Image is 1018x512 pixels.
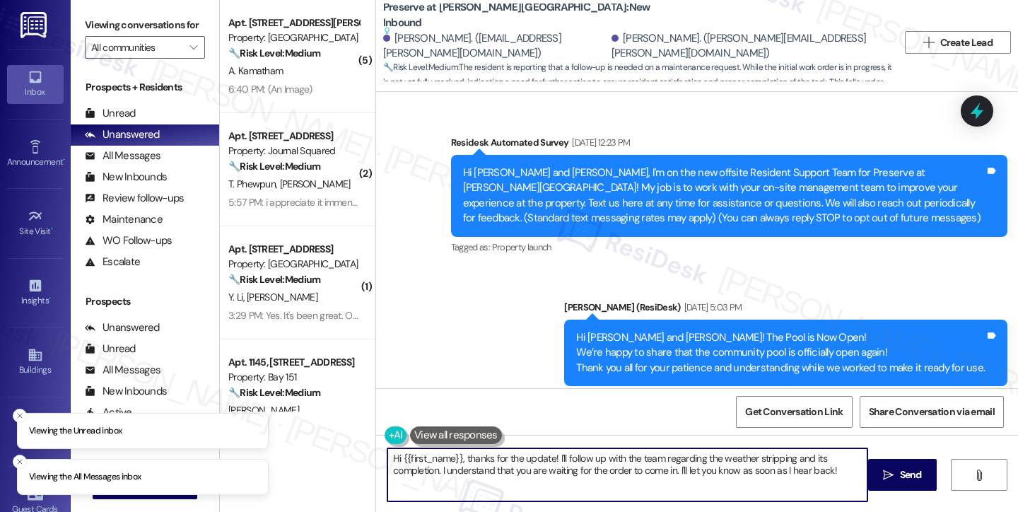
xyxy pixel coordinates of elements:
[228,129,359,144] div: Apt. [STREET_ADDRESS]
[85,14,205,36] label: Viewing conversations for
[279,178,350,190] span: [PERSON_NAME]
[228,178,280,190] span: T. Phewpun
[228,404,299,417] span: [PERSON_NAME]
[85,255,140,269] div: Escalate
[868,459,937,491] button: Send
[21,12,49,38] img: ResiDesk Logo
[228,370,359,385] div: Property: Bay 151
[564,300,1007,320] div: [PERSON_NAME] (ResiDesk)
[564,386,1007,407] div: Tagged as:
[228,355,359,370] div: Apt. 1145, [STREET_ADDRESS]
[228,47,320,59] strong: 🔧 Risk Level: Medium
[492,241,551,253] span: Property launch
[85,212,163,227] div: Maintenance
[63,155,65,165] span: •
[463,165,985,226] div: Hi [PERSON_NAME] and [PERSON_NAME], I'm on the new offsite Resident Support Team for Preserve at ...
[736,396,852,428] button: Get Conversation Link
[49,293,51,303] span: •
[228,30,359,45] div: Property: [GEOGRAPHIC_DATA]
[13,408,27,422] button: Close toast
[612,31,887,62] div: [PERSON_NAME]. ([PERSON_NAME][EMAIL_ADDRESS][PERSON_NAME][DOMAIN_NAME])
[85,342,136,356] div: Unread
[900,467,922,482] span: Send
[85,320,160,335] div: Unanswered
[7,204,64,243] a: Site Visit •
[228,16,359,30] div: Apt. [STREET_ADDRESS][PERSON_NAME]
[7,413,64,451] a: Leads
[869,405,995,419] span: Share Conversation via email
[923,37,934,48] i: 
[228,386,320,399] strong: 🔧 Risk Level: Medium
[576,330,985,376] div: Hi [PERSON_NAME] and [PERSON_NAME]! The Pool is Now Open! We’re happy to share that the community...
[387,448,867,501] textarea: Hi {{first_name}}, thanks for the update! I'll follow up with the team regarding the weather stri...
[228,291,247,303] span: Y. Li
[681,300,742,315] div: [DATE] 5:03 PM
[7,274,64,312] a: Insights •
[247,291,317,303] span: [PERSON_NAME]
[228,257,359,272] div: Property: [GEOGRAPHIC_DATA]
[228,160,320,173] strong: 🔧 Risk Level: Medium
[883,470,894,481] i: 
[228,273,320,286] strong: 🔧 Risk Level: Medium
[383,60,898,105] span: : The resident is reporting that a follow-up is needed on a maintenance request. While the initia...
[85,191,184,206] div: Review follow-ups
[189,42,197,53] i: 
[973,470,984,481] i: 
[745,405,843,419] span: Get Conversation Link
[85,384,167,399] div: New Inbounds
[91,36,182,59] input: All communities
[228,83,312,95] div: 6:40 PM: (An Image)
[71,294,219,309] div: Prospects
[85,233,172,248] div: WO Follow-ups
[51,224,53,234] span: •
[85,170,167,185] div: New Inbounds
[7,65,64,103] a: Inbox
[228,144,359,158] div: Property: Journal Squared
[228,242,359,257] div: Apt. [STREET_ADDRESS]
[228,196,371,209] div: 5:57 PM: i appreciate it immensely!
[228,64,283,77] span: A. Kamatham
[228,309,585,322] div: 3:29 PM: Yes. It's been great. Only thing we wish is for our air conditioner to be less loud.
[940,35,993,50] span: Create Lead
[7,343,64,381] a: Buildings
[568,135,630,150] div: [DATE] 12:23 PM
[29,471,141,484] p: Viewing the All Messages inbox
[383,31,608,62] div: [PERSON_NAME]. ([EMAIL_ADDRESS][PERSON_NAME][DOMAIN_NAME])
[85,149,160,163] div: All Messages
[451,135,1007,155] div: Residesk Automated Survey
[860,396,1004,428] button: Share Conversation via email
[383,62,458,73] strong: 🔧 Risk Level: Medium
[85,363,160,378] div: All Messages
[85,127,160,142] div: Unanswered
[905,31,1011,54] button: Create Lead
[29,424,122,437] p: Viewing the Unread inbox
[85,106,136,121] div: Unread
[71,80,219,95] div: Prospects + Residents
[451,237,1007,257] div: Tagged as:
[13,455,27,469] button: Close toast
